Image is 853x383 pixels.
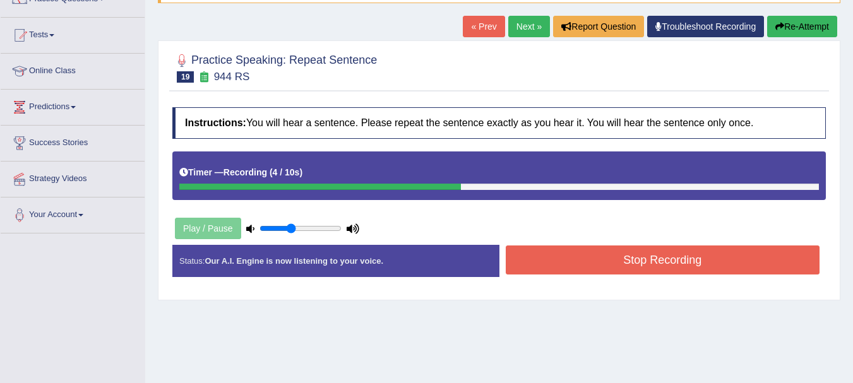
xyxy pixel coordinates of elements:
[1,54,145,85] a: Online Class
[172,245,499,277] div: Status:
[179,168,302,177] h5: Timer —
[177,71,194,83] span: 19
[172,107,826,139] h4: You will hear a sentence. Please repeat the sentence exactly as you hear it. You will hear the se...
[508,16,550,37] a: Next »
[553,16,644,37] button: Report Question
[1,18,145,49] a: Tests
[270,167,273,177] b: (
[299,167,302,177] b: )
[197,71,210,83] small: Exam occurring question
[1,126,145,157] a: Success Stories
[1,197,145,229] a: Your Account
[767,16,837,37] button: Re-Attempt
[172,51,377,83] h2: Practice Speaking: Repeat Sentence
[224,167,267,177] b: Recording
[1,90,145,121] a: Predictions
[463,16,504,37] a: « Prev
[647,16,764,37] a: Troubleshoot Recording
[185,117,246,128] b: Instructions:
[273,167,300,177] b: 4 / 10s
[214,71,250,83] small: 944 RS
[506,245,820,274] button: Stop Recording
[205,256,383,266] strong: Our A.I. Engine is now listening to your voice.
[1,162,145,193] a: Strategy Videos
